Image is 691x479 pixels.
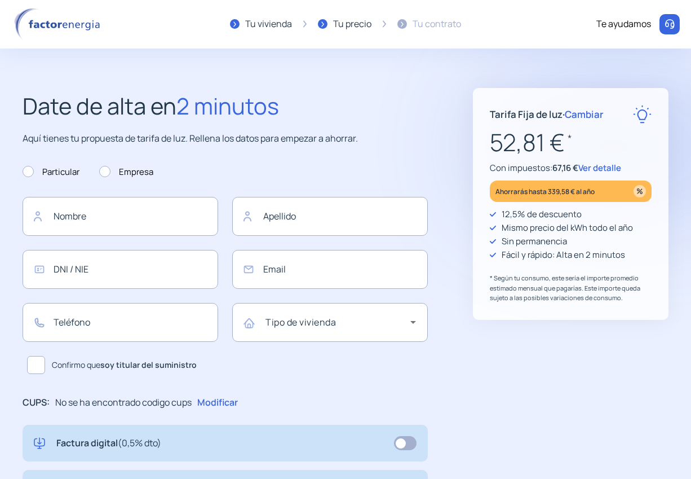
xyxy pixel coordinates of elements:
p: Ahorrarás hasta 339,58 € al año [495,185,595,198]
mat-label: Tipo de vivienda [265,316,336,328]
p: Con impuestos: [490,161,652,175]
b: soy titular del suministro [100,359,197,370]
h2: Date de alta en [23,88,428,124]
div: Tu precio [333,17,371,32]
img: logo factor [11,8,107,41]
span: 2 minutos [176,90,279,121]
p: Modificar [197,395,238,410]
p: Fácil y rápido: Alta en 2 minutos [502,248,625,262]
p: * Según tu consumo, este sería el importe promedio estimado mensual que pagarías. Este importe qu... [490,273,652,303]
label: Empresa [99,165,153,179]
span: 67,16 € [552,162,578,174]
label: Particular [23,165,79,179]
img: percentage_icon.svg [634,185,646,197]
p: Tarifa Fija de luz · [490,107,604,122]
img: digital-invoice.svg [34,436,45,451]
p: No se ha encontrado codigo cups [55,395,192,410]
p: 52,81 € [490,124,652,161]
p: 12,5% de descuento [502,208,582,221]
img: rate-E.svg [633,105,652,124]
div: Tu vivienda [245,17,292,32]
img: llamar [664,19,675,30]
span: (0,5% dto) [118,437,161,449]
p: Aquí tienes tu propuesta de tarifa de luz. Rellena los datos para empezar a ahorrar. [23,131,428,146]
span: Cambiar [565,108,604,121]
div: Te ayudamos [596,17,651,32]
p: Factura digital [56,436,161,451]
span: Confirmo que [52,359,197,371]
span: Ver detalle [578,162,621,174]
p: Mismo precio del kWh todo el año [502,221,633,235]
div: Tu contrato [413,17,461,32]
p: CUPS: [23,395,50,410]
p: Sin permanencia [502,235,567,248]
